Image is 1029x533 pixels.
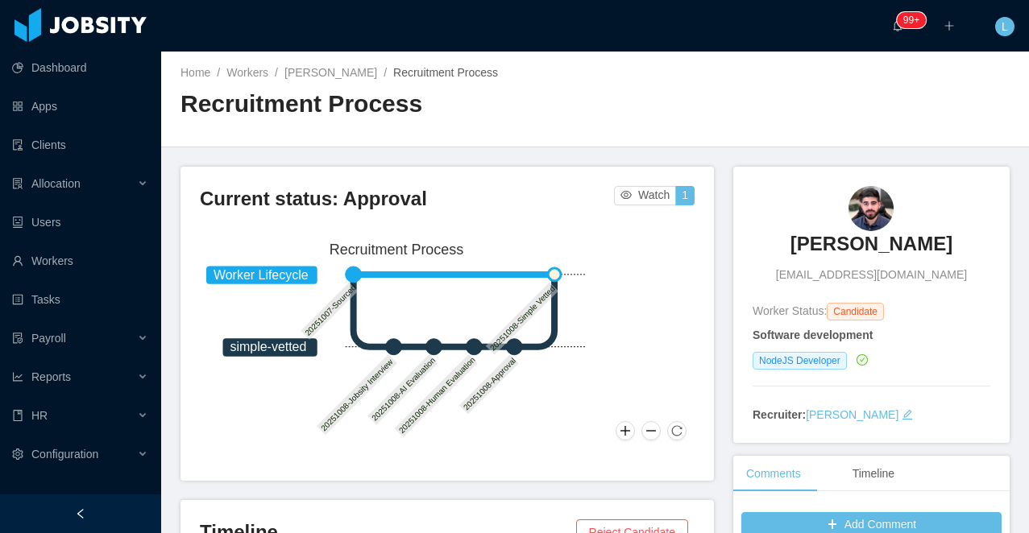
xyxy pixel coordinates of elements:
i: icon: bell [892,20,903,31]
span: HR [31,409,48,422]
a: icon: robotUsers [12,206,148,238]
a: icon: pie-chartDashboard [12,52,148,84]
span: [EMAIL_ADDRESS][DOMAIN_NAME] [776,266,967,283]
strong: Recruiter: [753,408,806,421]
i: icon: line-chart [12,371,23,382]
span: / [217,66,220,79]
strong: Software development [753,328,873,341]
a: icon: auditClients [12,129,148,161]
text: 20251008-Human Evaluation [397,355,477,435]
button: Zoom Out [641,421,661,440]
i: icon: setting [12,448,23,460]
a: icon: appstoreApps [12,90,148,122]
h2: Recruitment Process [180,88,595,121]
text: 20251008-Approval [463,356,518,411]
text: 20251008-Simple Vetted [489,284,558,353]
tspan: Worker Lifecycle [214,268,309,282]
a: [PERSON_NAME] [284,66,377,79]
h3: Current status: Approval [200,186,614,212]
a: [PERSON_NAME] [790,231,952,266]
text: 20251008-Jobsity Interview [319,357,395,432]
tspan: simple-vetted [230,341,307,354]
text: Recruitment Process [330,242,464,258]
a: [PERSON_NAME] [806,408,898,421]
span: / [275,66,278,79]
i: icon: edit [902,409,913,420]
span: Payroll [31,332,66,345]
span: L [1002,17,1008,36]
div: Timeline [840,456,907,492]
button: Zoom In [616,421,635,440]
div: Comments [733,456,814,492]
button: 1 [675,186,695,205]
button: icon: eyeWatch [614,186,676,205]
a: icon: userWorkers [12,245,148,277]
sup: 576 [897,12,926,28]
span: Recruitment Process [393,66,498,79]
span: / [384,66,387,79]
text: 20251007-Sourced [304,283,359,337]
i: icon: plus [944,20,955,31]
a: icon: check-circle [853,353,868,366]
span: Configuration [31,448,98,461]
i: icon: file-protect [12,333,23,344]
span: Worker Status: [753,304,827,317]
span: Candidate [827,303,884,320]
span: NodeJS Developer [753,352,847,370]
span: Reports [31,370,71,383]
a: Home [180,66,210,79]
img: 27de5b82-1677-4e2f-8444-db2895274ec2_68e5717a443ab-90w.png [849,186,894,231]
a: icon: profileTasks [12,283,148,316]
text: 20251008-AI Evaluation [371,356,438,423]
span: Allocation [31,177,81,190]
i: icon: book [12,410,23,421]
button: Reset Zoom [667,421,687,440]
i: icon: check-circle [857,354,868,366]
a: Workers [226,66,268,79]
i: icon: solution [12,178,23,189]
h3: [PERSON_NAME] [790,231,952,257]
